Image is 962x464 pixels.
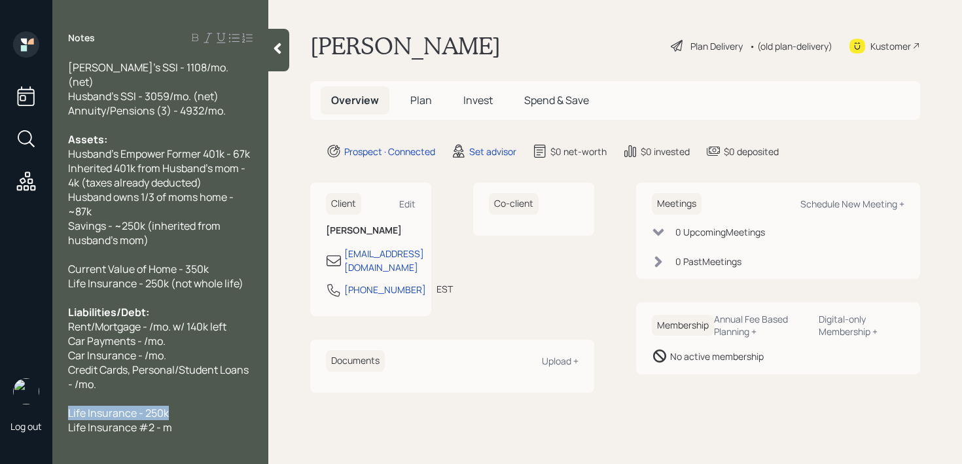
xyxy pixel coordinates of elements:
[675,225,765,239] div: 0 Upcoming Meeting s
[469,145,516,158] div: Set advisor
[749,39,832,53] div: • (old plan-delivery)
[819,313,904,338] div: Digital-only Membership +
[68,420,172,435] span: Life Insurance #2 - m
[344,283,426,296] div: [PHONE_NUMBER]
[344,145,435,158] div: Prospect · Connected
[542,355,579,367] div: Upload +
[463,93,493,107] span: Invest
[68,147,250,161] span: Husband's Empower Former 401k - 67k
[670,349,764,363] div: No active membership
[68,31,95,45] label: Notes
[68,161,247,190] span: Inherited 401k from Husband's mom - 4k (taxes already deducted)
[68,103,226,118] span: Annuity/Pensions (3) - 4932/mo.
[68,190,236,219] span: Husband owns 1/3 of moms home - ~87k
[68,334,166,348] span: Car Payments - /mo.
[310,31,501,60] h1: [PERSON_NAME]
[326,225,416,236] h6: [PERSON_NAME]
[10,420,42,433] div: Log out
[652,315,714,336] h6: Membership
[436,282,453,296] div: EST
[524,93,589,107] span: Spend & Save
[550,145,607,158] div: $0 net-worth
[68,219,223,247] span: Savings - ~250k (inherited from husband's mom)
[652,193,702,215] h6: Meetings
[641,145,690,158] div: $0 invested
[326,193,361,215] h6: Client
[68,60,230,89] span: [PERSON_NAME]'s SSI - 1108/mo. (net)
[68,348,166,363] span: Car Insurance - /mo.
[410,93,432,107] span: Plan
[724,145,779,158] div: $0 deposited
[690,39,743,53] div: Plan Delivery
[13,378,39,404] img: retirable_logo.png
[675,255,741,268] div: 0 Past Meeting s
[870,39,911,53] div: Kustomer
[68,89,219,103] span: Husband's SSI - 3059/mo. (net)
[68,262,209,276] span: Current Value of Home - 350k
[68,406,169,420] span: Life Insurance - 250k
[326,350,385,372] h6: Documents
[800,198,904,210] div: Schedule New Meeting +
[489,193,539,215] h6: Co-client
[714,313,808,338] div: Annual Fee Based Planning +
[331,93,379,107] span: Overview
[68,305,149,319] span: Liabilities/Debt:
[68,319,226,334] span: Rent/Mortgage - /mo. w/ 140k left
[68,276,243,291] span: Life Insurance - 250k (not whole life)
[68,363,251,391] span: Credit Cards, Personal/Student Loans - /mo.
[399,198,416,210] div: Edit
[344,247,424,274] div: [EMAIL_ADDRESS][DOMAIN_NAME]
[68,132,107,147] span: Assets:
